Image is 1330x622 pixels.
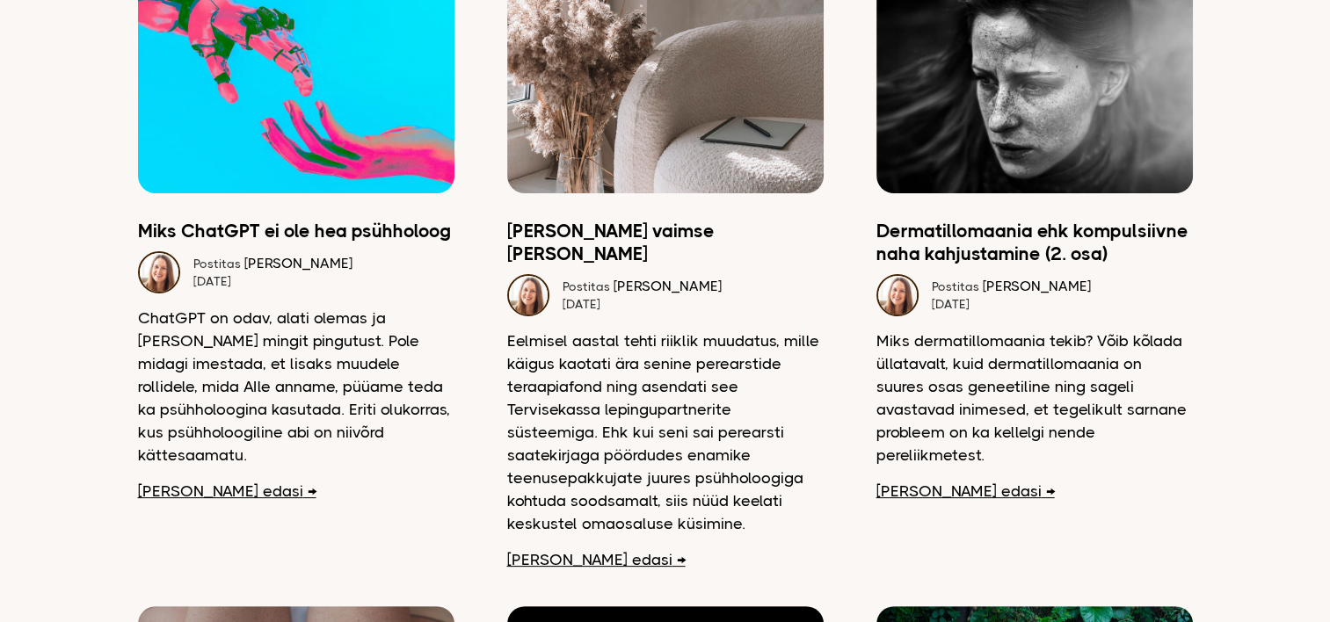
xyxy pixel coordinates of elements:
p: Eelmisel aastal tehti riiklik muudatus, mille käigus kaotati ära senine perearstide teraapiafond ... [507,329,824,535]
div: [DATE] [193,272,352,290]
div: [PERSON_NAME] [932,278,1091,295]
p: Miks dermatillomaania tekib? Võib kõlada üllatavalt, kuid dermatillomaania on suures osas geneeti... [876,329,1193,466]
img: Dagmar naeratamas [138,251,180,293]
a: [PERSON_NAME] edasi [138,480,316,503]
div: [DATE] [563,295,722,313]
div: [PERSON_NAME] [563,278,722,295]
div: [PERSON_NAME] [193,255,352,272]
a: [PERSON_NAME] edasi [507,548,686,571]
img: Dagmar naeratamas [876,274,919,316]
p: ChatGPT on odav, alati olemas ja [PERSON_NAME] mingit pingutust. Pole midagi imestada, et lisaks ... [138,307,454,466]
img: Dagmar naeratamas [507,274,549,316]
a: Dermatillomaania ehk kompulsiivne naha kahjustamine (2. osa) [876,220,1193,265]
div: [DATE] [932,295,1091,313]
a: Miks ChatGPT ei ole hea psühholoog [138,220,454,242]
a: [PERSON_NAME] edasi [876,480,1055,503]
a: [PERSON_NAME] vaimse [PERSON_NAME] [507,220,824,265]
